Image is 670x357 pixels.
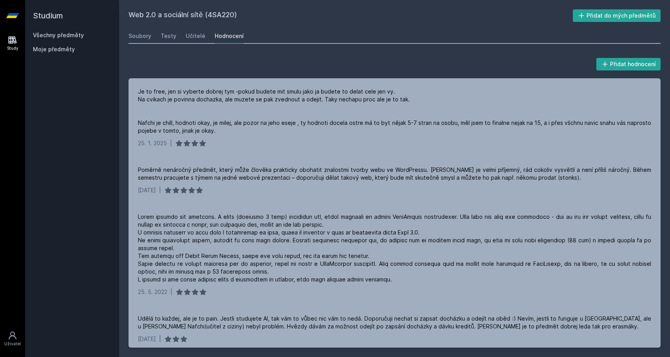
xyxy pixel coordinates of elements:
a: Uživatel [2,327,24,351]
div: [DATE] [138,186,156,194]
a: Soubory [129,28,151,44]
div: | [170,139,172,147]
span: Moje předměty [33,45,75,53]
a: Testy [161,28,176,44]
div: Je to free, jen si vyberte dobrej tym -pokud budete mit smulu jako ja budete to delat cele jen vy... [138,88,651,135]
h2: Web 2.0 a sociální sítě (4SA220) [129,9,573,22]
div: 25. 5. 2022 [138,288,167,296]
a: Study [2,31,24,55]
div: Učitelé [186,32,205,40]
a: Všechny předměty [33,32,84,38]
div: Hodnocení [215,32,244,40]
div: Testy [161,32,176,40]
div: | [170,288,172,296]
div: | [159,335,161,343]
div: Uživatel [4,341,21,347]
div: 25. 1. 2025 [138,139,167,147]
div: Study [7,45,18,51]
a: Hodnocení [215,28,244,44]
button: Přidat do mých předmětů [573,9,661,22]
a: Učitelé [186,28,205,44]
button: Přidat hodnocení [596,58,661,70]
div: Soubory [129,32,151,40]
div: Lorem ipsumdo sit ametcons. A elits (doeiusmo 3 temp) incididun utl, etdol magnaali en admini Ven... [138,213,651,283]
div: Poměrně nenáročný předmět, který může člověka prakticky obohatit znalostmi tvorby webu ve WordPre... [138,166,651,182]
div: [DATE] [138,335,156,343]
div: Udělá to každej, ale je to pain. Jestli studujete AI, tak vám to vůbec nic vám to nedá. Doporučuj... [138,315,651,330]
div: | [159,186,161,194]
